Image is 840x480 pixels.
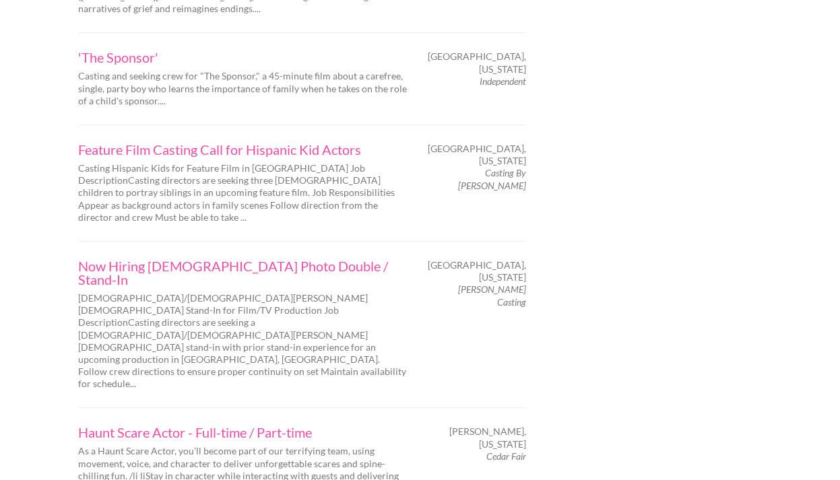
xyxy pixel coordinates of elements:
a: Now Hiring [DEMOGRAPHIC_DATA] Photo Double / Stand-In [78,259,408,286]
em: Independent [480,75,526,87]
span: [GEOGRAPHIC_DATA], [US_STATE] [428,143,526,167]
a: Feature Film Casting Call for Hispanic Kid Actors [78,143,408,156]
span: [GEOGRAPHIC_DATA], [US_STATE] [428,259,526,283]
p: Casting and seeking crew for "The Sponsor," a 45-minute film about a carefree, single, party boy ... [78,70,408,107]
a: 'The Sponsor' [78,50,408,64]
span: [GEOGRAPHIC_DATA], [US_STATE] [428,50,526,75]
em: [PERSON_NAME] Casting [458,283,526,307]
span: [PERSON_NAME], [US_STATE] [432,425,526,450]
em: Cedar Fair [486,450,526,462]
em: Casting By [PERSON_NAME] [458,167,526,191]
p: Casting Hispanic Kids for Feature Film in [GEOGRAPHIC_DATA] Job DescriptionCasting directors are ... [78,162,408,224]
p: [DEMOGRAPHIC_DATA]/[DEMOGRAPHIC_DATA][PERSON_NAME][DEMOGRAPHIC_DATA] Stand-In for Film/TV Product... [78,292,408,390]
a: Haunt Scare Actor - Full-time / Part-time [78,425,408,439]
